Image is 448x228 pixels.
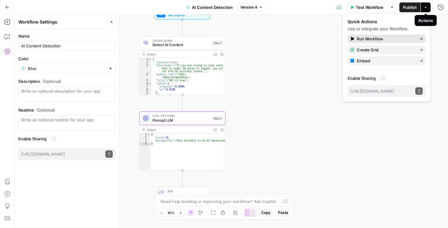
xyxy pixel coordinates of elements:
span: Version 4 [240,5,257,10]
div: 3 [140,64,152,73]
div: 1 [140,58,152,61]
div: 2 [140,61,152,64]
div: 10 [140,94,152,97]
span: Embed [357,58,414,64]
span: (Optional) [43,78,61,84]
g: Edge from start to step_2 [182,20,183,36]
div: Set InputsInputs [139,6,225,20]
div: 5 [140,79,152,82]
span: (Optional) [36,107,55,113]
span: Create Grid [357,47,414,53]
span: Use or integrate your Workflow. [348,26,408,31]
span: Toggle code folding, rows 6 through 9 [148,82,151,85]
img: 0h7jksvol0o4df2od7a04ivbg1s0 [143,40,149,46]
span: Detect AI Content [152,42,210,48]
div: Quick Actions [348,19,425,25]
span: Set Inputs [168,12,195,18]
span: End [168,189,205,193]
label: Readme [18,107,115,113]
div: EndOutput [139,187,225,200]
g: Edge from step_2 to step_5 [182,95,183,111]
button: Paste [275,209,290,217]
button: Copy [259,209,273,217]
div: 6 [140,82,152,85]
button: Test Workflow [346,2,387,12]
div: 8 [140,88,152,91]
label: Description [18,78,115,84]
span: AI Content Detection [192,4,233,10]
label: Enable Sharing [18,136,115,142]
span: Publish [403,4,417,10]
div: 1 [140,133,150,136]
input: Blue [28,65,106,72]
input: Untitled [21,43,113,49]
div: 7 [140,85,152,88]
span: 91% [168,210,175,215]
span: Paste [278,210,288,215]
span: Prompt LLM [152,117,210,123]
div: LLM · GPT-5 MiniPrompt LLMStep 5Output{ "score":0, "designation":"Very Unlikely to be AI Generated"} [139,112,225,170]
span: Toggle code folding, rows 1 through 34 [148,58,151,61]
div: 3 [140,139,150,142]
span: Test Workflow [356,4,383,10]
div: Inputs [197,10,208,15]
div: Output [147,52,210,57]
div: Workflow Settings [18,19,106,25]
span: LLM · GPT-5 Mini [152,114,210,118]
g: Edge from step_5 to end [182,170,183,186]
label: Name [18,33,115,39]
label: Color [18,56,115,62]
div: Output [147,127,210,132]
button: Version 4 [238,3,265,11]
div: Step 2 [212,40,223,45]
span: Toggle code folding, rows 10 through 27 [148,94,151,97]
button: Publish [399,2,420,12]
span: Output [168,193,205,198]
div: 4 [140,73,152,79]
div: Step 5 [212,116,223,121]
span: Toggle code folding, rows 1 through 4 [147,133,150,136]
span: Content Quality [152,38,210,43]
span: Run Workflow [357,36,414,42]
label: Enable Sharing [348,75,425,81]
div: 2 [140,136,150,139]
span: Copy [261,210,270,215]
div: 9 [140,91,152,94]
div: 4 [140,142,150,145]
div: Content QualityDetect AI ContentStep 2Output{ "success":true, "disclaimer":"If you are trying to ... [139,36,225,95]
button: AI Content Detection [183,2,236,12]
